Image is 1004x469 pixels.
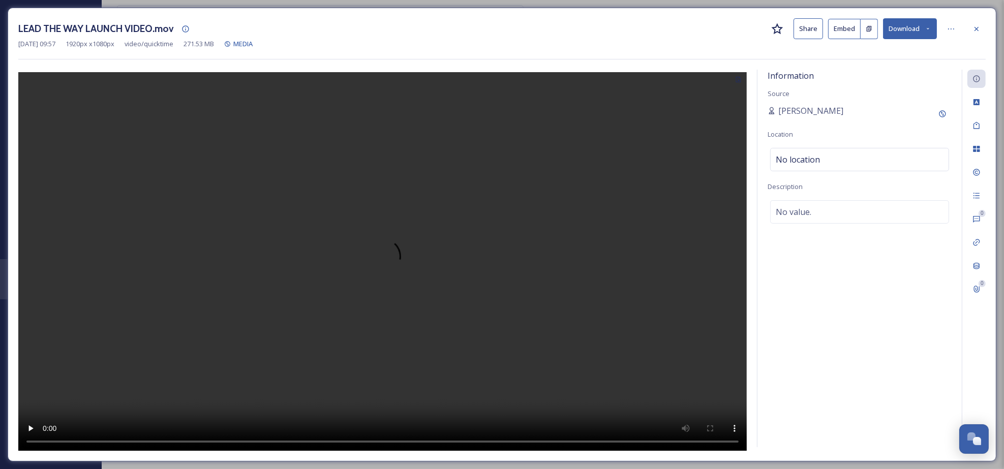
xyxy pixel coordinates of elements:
[768,70,814,81] span: Information
[18,39,55,49] span: [DATE] 09:57
[768,89,789,98] span: Source
[776,153,820,166] span: No location
[828,19,861,39] button: Embed
[959,424,989,454] button: Open Chat
[979,280,986,287] div: 0
[776,206,811,218] span: No value.
[18,21,174,36] h3: LEAD THE WAY LAUNCH VIDEO.mov
[883,18,937,39] button: Download
[778,105,843,117] span: [PERSON_NAME]
[233,39,253,48] span: MEDIA
[66,39,114,49] span: 1920 px x 1080 px
[768,182,803,191] span: Description
[979,210,986,217] div: 0
[768,130,793,139] span: Location
[125,39,173,49] span: video/quicktime
[184,39,214,49] span: 271.53 MB
[794,18,823,39] button: Share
